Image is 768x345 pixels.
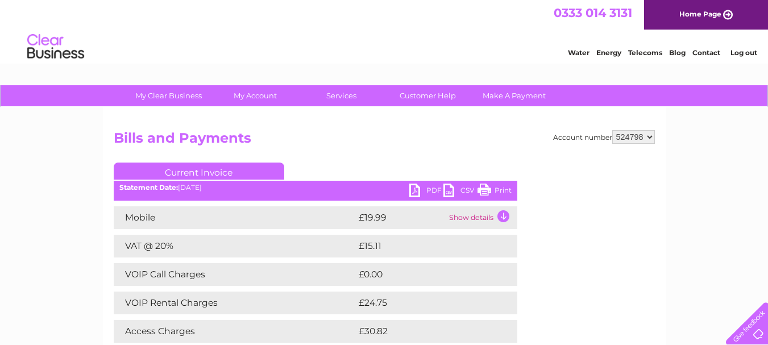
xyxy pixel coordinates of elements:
[554,6,632,20] a: 0333 014 3131
[114,184,517,192] div: [DATE]
[122,85,215,106] a: My Clear Business
[692,48,720,57] a: Contact
[356,292,494,314] td: £24.75
[356,320,495,343] td: £30.82
[356,206,446,229] td: £19.99
[114,130,655,152] h2: Bills and Payments
[568,48,590,57] a: Water
[116,6,653,55] div: Clear Business is a trading name of Verastar Limited (registered in [GEOGRAPHIC_DATA] No. 3667643...
[114,206,356,229] td: Mobile
[114,263,356,286] td: VOIP Call Charges
[119,183,178,192] b: Statement Date:
[628,48,662,57] a: Telecoms
[208,85,302,106] a: My Account
[467,85,561,106] a: Make A Payment
[553,130,655,144] div: Account number
[596,48,621,57] a: Energy
[114,163,284,180] a: Current Invoice
[114,235,356,257] td: VAT @ 20%
[669,48,686,57] a: Blog
[409,184,443,200] a: PDF
[446,206,517,229] td: Show details
[730,48,757,57] a: Log out
[478,184,512,200] a: Print
[356,263,491,286] td: £0.00
[294,85,388,106] a: Services
[114,292,356,314] td: VOIP Rental Charges
[381,85,475,106] a: Customer Help
[27,30,85,64] img: logo.png
[114,320,356,343] td: Access Charges
[356,235,491,257] td: £15.11
[443,184,478,200] a: CSV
